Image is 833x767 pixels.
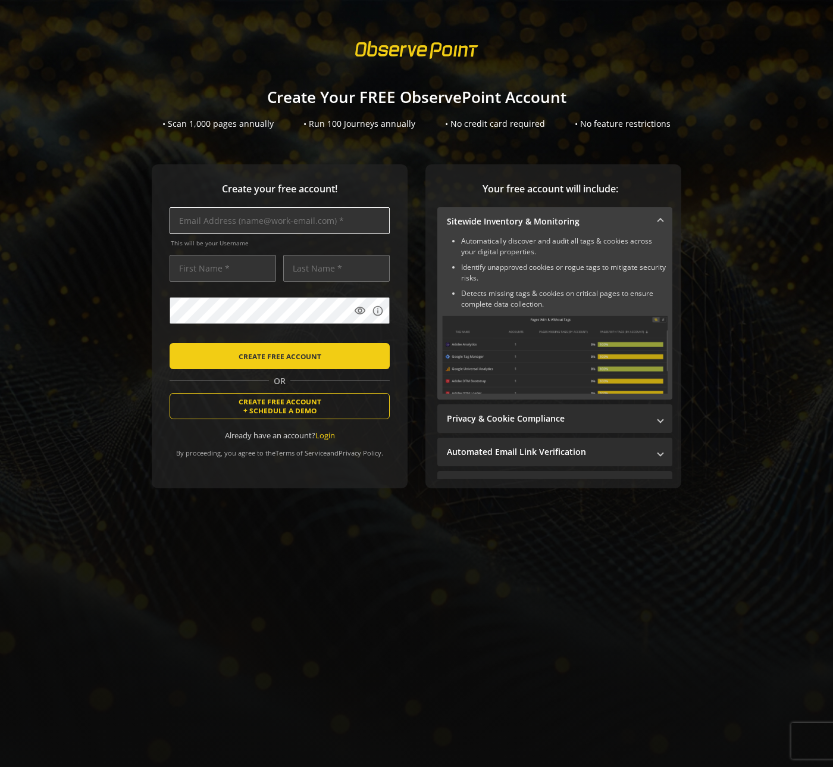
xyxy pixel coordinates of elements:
[239,397,321,415] span: CREATE FREE ACCOUNT + SCHEDULE A DEMO
[303,118,415,130] div: • Run 100 Journeys annually
[239,345,321,367] span: CREATE FREE ACCOUNT
[575,118,671,130] div: • No feature restrictions
[275,448,327,457] a: Terms of Service
[170,430,390,441] div: Already have an account?
[315,430,335,441] a: Login
[461,236,668,257] li: Automatically discover and audit all tags & cookies across your digital properties.
[437,207,672,236] mat-expansion-panel-header: Sitewide Inventory & Monitoring
[437,438,672,466] mat-expansion-panel-header: Automated Email Link Verification
[437,182,663,196] span: Your free account will include:
[269,375,290,387] span: OR
[170,207,390,234] input: Email Address (name@work-email.com) *
[461,262,668,283] li: Identify unapproved cookies or rogue tags to mitigate security risks.
[447,446,649,458] mat-panel-title: Automated Email Link Verification
[354,305,366,317] mat-icon: visibility
[442,316,668,394] img: Sitewide Inventory & Monitoring
[170,255,276,282] input: First Name *
[461,288,668,310] li: Detects missing tags & cookies on critical pages to ensure complete data collection.
[445,118,545,130] div: • No credit card required
[437,471,672,500] mat-expansion-panel-header: Performance Monitoring with Web Vitals
[170,393,390,419] button: CREATE FREE ACCOUNT+ SCHEDULE A DEMO
[162,118,274,130] div: • Scan 1,000 pages annually
[339,448,381,457] a: Privacy Policy
[283,255,390,282] input: Last Name *
[171,239,390,247] span: This will be your Username
[170,441,390,457] div: By proceeding, you agree to the and .
[437,404,672,433] mat-expansion-panel-header: Privacy & Cookie Compliance
[170,182,390,196] span: Create your free account!
[447,216,649,227] mat-panel-title: Sitewide Inventory & Monitoring
[372,305,384,317] mat-icon: info
[447,413,649,425] mat-panel-title: Privacy & Cookie Compliance
[437,236,672,400] div: Sitewide Inventory & Monitoring
[170,343,390,369] button: CREATE FREE ACCOUNT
